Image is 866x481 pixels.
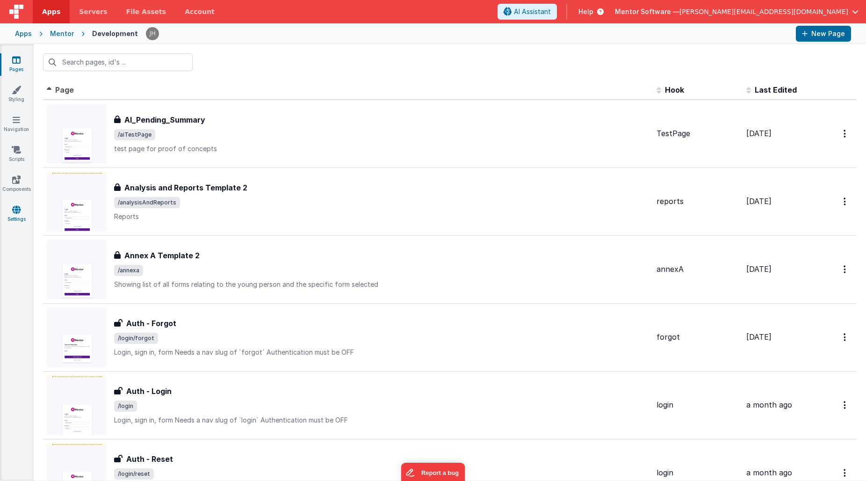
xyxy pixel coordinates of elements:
[657,196,739,207] div: reports
[124,250,200,261] h3: Annex A Template 2
[679,7,848,16] span: [PERSON_NAME][EMAIL_ADDRESS][DOMAIN_NAME]
[838,192,853,211] button: Options
[126,318,176,329] h3: Auth - Forgot
[578,7,593,16] span: Help
[126,7,166,16] span: File Assets
[79,7,107,16] span: Servers
[114,415,649,425] p: Login, sign in, form Needs a nav slug of `login` Authentication must be OFF
[796,26,851,42] button: New Page
[665,85,684,95] span: Hook
[124,114,205,125] h3: AI_Pending_Summary
[746,197,772,206] span: [DATE]
[838,260,853,279] button: Options
[126,453,173,465] h3: Auth - Reset
[42,7,60,16] span: Apps
[838,124,853,143] button: Options
[746,468,792,477] span: a month ago
[657,128,739,139] div: TestPage
[114,401,137,412] span: /login
[114,212,649,221] p: Reports
[124,182,247,193] h3: Analysis and Reports Template 2
[114,333,158,344] span: /login/forgot
[838,395,853,415] button: Options
[746,400,792,409] span: a month ago
[514,7,551,16] span: AI Assistant
[114,265,143,276] span: /annexa
[746,129,772,138] span: [DATE]
[746,264,772,274] span: [DATE]
[126,386,172,397] h3: Auth - Login
[746,332,772,342] span: [DATE]
[657,264,739,275] div: annexA
[657,400,739,410] div: login
[50,29,74,38] div: Mentor
[615,7,679,16] span: Mentor Software —
[838,328,853,347] button: Options
[498,4,557,20] button: AI Assistant
[114,280,649,289] p: Showing list of all forms relating to the young person and the specific form selected
[15,29,32,38] div: Apps
[43,53,193,71] input: Search pages, id's ...
[114,129,155,140] span: /aiTestPage
[114,468,154,480] span: /login/reset
[615,7,859,16] button: Mentor Software — [PERSON_NAME][EMAIL_ADDRESS][DOMAIN_NAME]
[114,348,649,357] p: Login, sign in, form Needs a nav slug of `forgot` Authentication must be OFF
[114,144,649,153] p: test page for proof of concepts
[55,85,74,95] span: Page
[114,197,180,208] span: /analysisAndReports
[657,332,739,343] div: forgot
[146,27,159,40] img: c2badad8aad3a9dfc60afe8632b41ba8
[92,29,138,38] div: Development
[755,85,797,95] span: Last Edited
[657,467,739,478] div: login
